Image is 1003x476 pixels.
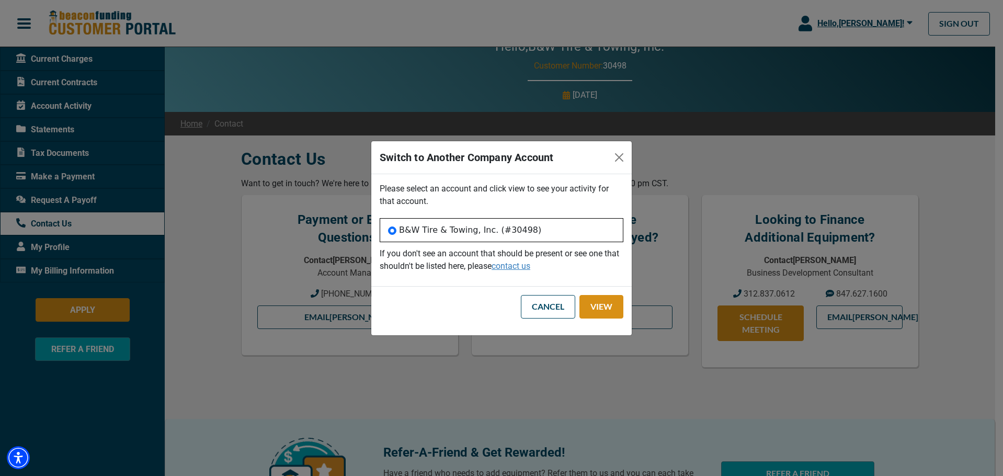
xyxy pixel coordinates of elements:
p: If you don't see an account that should be present or see one that shouldn't be listed here, please [380,247,623,273]
p: Please select an account and click view to see your activity for that account. [380,183,623,208]
button: Close [611,149,628,166]
button: View [579,295,623,319]
h5: Switch to Another Company Account [380,150,554,165]
button: Cancel [521,295,575,319]
a: contact us [492,261,530,271]
div: Accessibility Menu [7,446,30,469]
label: B&W Tire & Towing, Inc. (#30498) [399,224,541,236]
